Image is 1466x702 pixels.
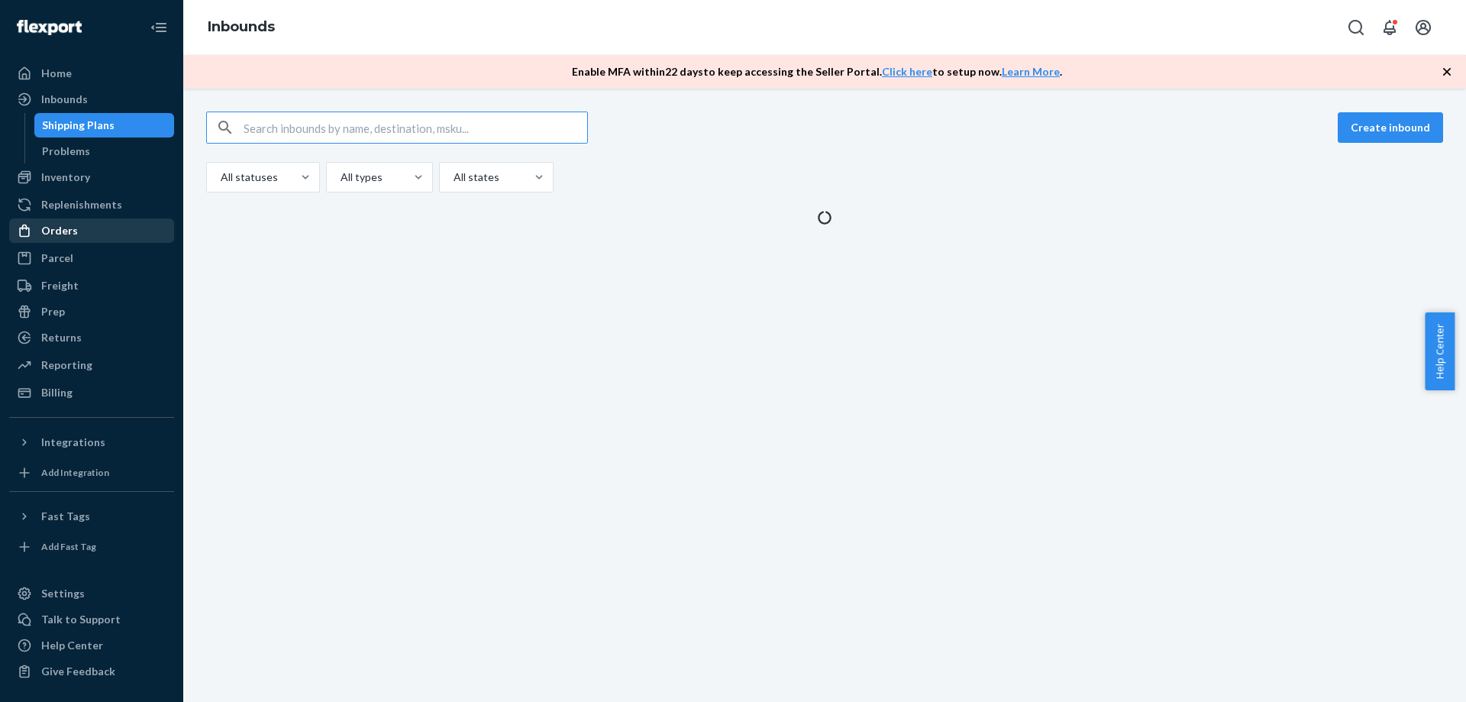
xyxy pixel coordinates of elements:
button: Close Navigation [144,12,174,43]
a: Inbounds [9,87,174,112]
a: Click here [882,65,932,78]
div: Reporting [41,357,92,373]
button: Give Feedback [9,659,174,684]
a: Reporting [9,353,174,377]
a: Add Fast Tag [9,535,174,559]
div: Problems [42,144,90,159]
a: Parcel [9,246,174,270]
div: Freight [41,278,79,293]
div: Prep [41,304,65,319]
a: Replenishments [9,192,174,217]
input: All statuses [219,170,221,185]
div: Integrations [41,435,105,450]
a: Orders [9,218,174,243]
div: Fast Tags [41,509,90,524]
div: Parcel [41,251,73,266]
div: Orders [41,223,78,238]
p: Enable MFA within 22 days to keep accessing the Seller Portal. to setup now. . [572,64,1062,79]
a: Shipping Plans [34,113,175,137]
div: Inventory [41,170,90,185]
button: Integrations [9,430,174,455]
div: Shipping Plans [42,118,115,133]
a: Inventory [9,165,174,189]
a: Freight [9,273,174,298]
div: Add Integration [41,466,109,479]
button: Fast Tags [9,504,174,529]
a: Home [9,61,174,86]
button: Help Center [1425,312,1455,390]
a: Prep [9,299,174,324]
input: Search inbounds by name, destination, msku... [244,112,587,143]
a: Add Integration [9,461,174,485]
div: Add Fast Tag [41,540,96,553]
a: Problems [34,139,175,163]
button: Talk to Support [9,607,174,632]
a: Inbounds [208,18,275,35]
div: Returns [41,330,82,345]
a: Help Center [9,633,174,658]
div: Settings [41,586,85,601]
button: Create inbound [1338,112,1443,143]
input: All states [452,170,454,185]
a: Learn More [1002,65,1060,78]
div: Give Feedback [41,664,115,679]
button: Open notifications [1374,12,1405,43]
a: Returns [9,325,174,350]
img: Flexport logo [17,20,82,35]
ol: breadcrumbs [195,5,287,50]
a: Settings [9,581,174,606]
div: Billing [41,385,73,400]
button: Open account menu [1408,12,1439,43]
div: Talk to Support [41,612,121,627]
div: Inbounds [41,92,88,107]
button: Open Search Box [1341,12,1371,43]
div: Help Center [41,638,103,653]
input: All types [339,170,341,185]
div: Home [41,66,72,81]
a: Billing [9,380,174,405]
div: Replenishments [41,197,122,212]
